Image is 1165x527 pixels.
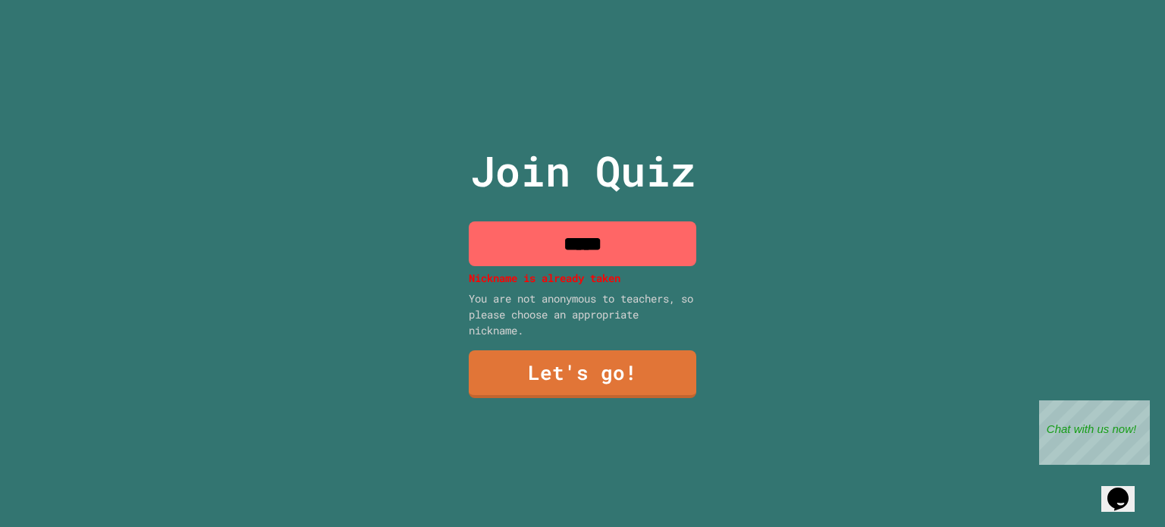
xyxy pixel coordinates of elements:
[1039,400,1150,465] iframe: chat widget
[469,350,696,398] a: Let's go!
[470,140,696,202] p: Join Quiz
[1101,466,1150,512] iframe: chat widget
[469,290,696,338] div: You are not anonymous to teachers, so please choose an appropriate nickname.
[469,270,696,286] p: Nickname is already taken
